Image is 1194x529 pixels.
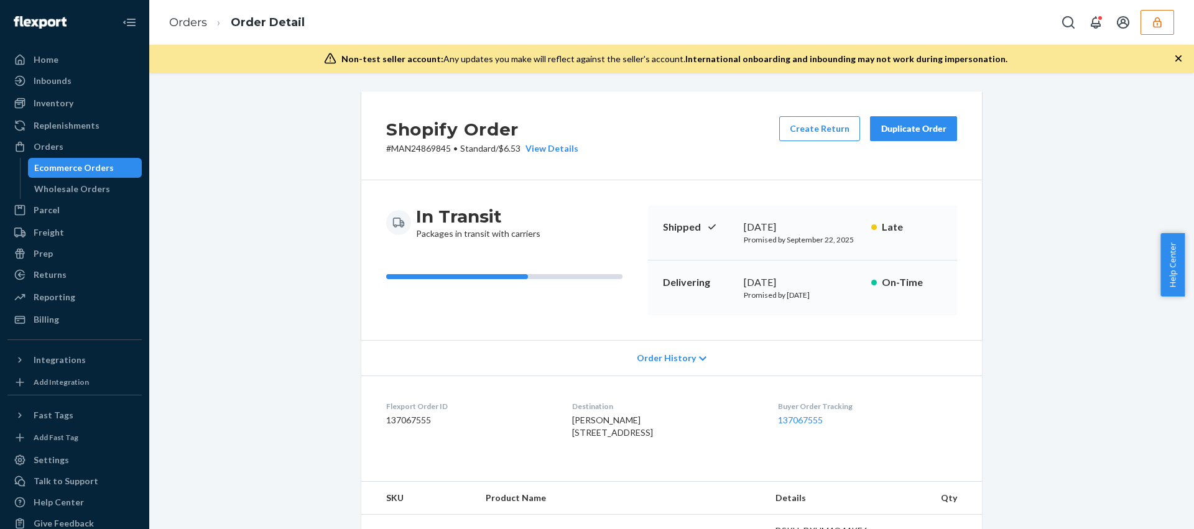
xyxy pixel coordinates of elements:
[1083,10,1108,35] button: Open notifications
[685,53,1007,64] span: International onboarding and inbounding may not work during impersonation.
[7,223,142,242] a: Freight
[34,313,59,326] div: Billing
[7,137,142,157] a: Orders
[460,143,496,154] span: Standard
[34,475,98,487] div: Talk to Support
[778,401,957,412] dt: Buyer Order Tracking
[882,275,942,290] p: On-Time
[169,16,207,29] a: Orders
[744,275,861,290] div: [DATE]
[7,244,142,264] a: Prep
[386,116,578,142] h2: Shopify Order
[34,377,89,387] div: Add Integration
[28,158,142,178] a: Ecommerce Orders
[870,116,957,141] button: Duplicate Order
[766,482,902,515] th: Details
[1111,10,1136,35] button: Open account menu
[663,220,734,234] p: Shipped
[7,93,142,113] a: Inventory
[881,122,946,135] div: Duplicate Order
[7,350,142,370] button: Integrations
[34,269,67,281] div: Returns
[34,226,64,239] div: Freight
[34,496,84,508] div: Help Center
[34,454,69,466] div: Settings
[416,205,540,228] h3: In Transit
[521,142,578,155] button: View Details
[34,183,110,195] div: Wholesale Orders
[7,265,142,285] a: Returns
[882,220,942,234] p: Late
[386,414,552,426] dd: 137067555
[7,375,142,390] a: Add Integration
[34,97,73,109] div: Inventory
[778,415,823,425] a: 137067555
[663,275,734,290] p: Delivering
[7,71,142,91] a: Inbounds
[34,247,53,260] div: Prep
[572,401,757,412] dt: Destination
[7,405,142,425] button: Fast Tags
[34,162,114,174] div: Ecommerce Orders
[7,450,142,470] a: Settings
[1056,10,1081,35] button: Open Search Box
[7,116,142,136] a: Replenishments
[34,409,73,421] div: Fast Tags
[34,291,75,303] div: Reporting
[7,287,142,307] a: Reporting
[386,401,552,412] dt: Flexport Order ID
[28,179,142,199] a: Wholesale Orders
[341,53,443,64] span: Non-test seller account:
[34,119,99,132] div: Replenishments
[7,492,142,512] a: Help Center
[779,116,860,141] button: Create Return
[34,140,63,153] div: Orders
[231,16,305,29] a: Order Detail
[7,200,142,220] a: Parcel
[637,352,696,364] span: Order History
[744,290,861,300] p: Promised by [DATE]
[34,432,78,443] div: Add Fast Tag
[117,10,142,35] button: Close Navigation
[14,16,67,29] img: Flexport logo
[341,53,1007,65] div: Any updates you make will reflect against the seller's account.
[7,310,142,329] a: Billing
[386,142,578,155] p: # MAN24869845 / $6.53
[416,205,540,240] div: Packages in transit with carriers
[902,482,982,515] th: Qty
[476,482,766,515] th: Product Name
[34,354,86,366] div: Integrations
[159,4,315,41] ol: breadcrumbs
[34,53,58,66] div: Home
[453,143,458,154] span: •
[7,430,142,445] a: Add Fast Tag
[744,220,861,234] div: [DATE]
[7,50,142,70] a: Home
[572,415,653,438] span: [PERSON_NAME] [STREET_ADDRESS]
[1113,492,1182,523] iframe: Opens a widget where you can chat to one of our agents
[361,482,476,515] th: SKU
[1160,233,1185,297] button: Help Center
[744,234,861,245] p: Promised by September 22, 2025
[34,204,60,216] div: Parcel
[7,471,142,491] button: Talk to Support
[34,75,72,87] div: Inbounds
